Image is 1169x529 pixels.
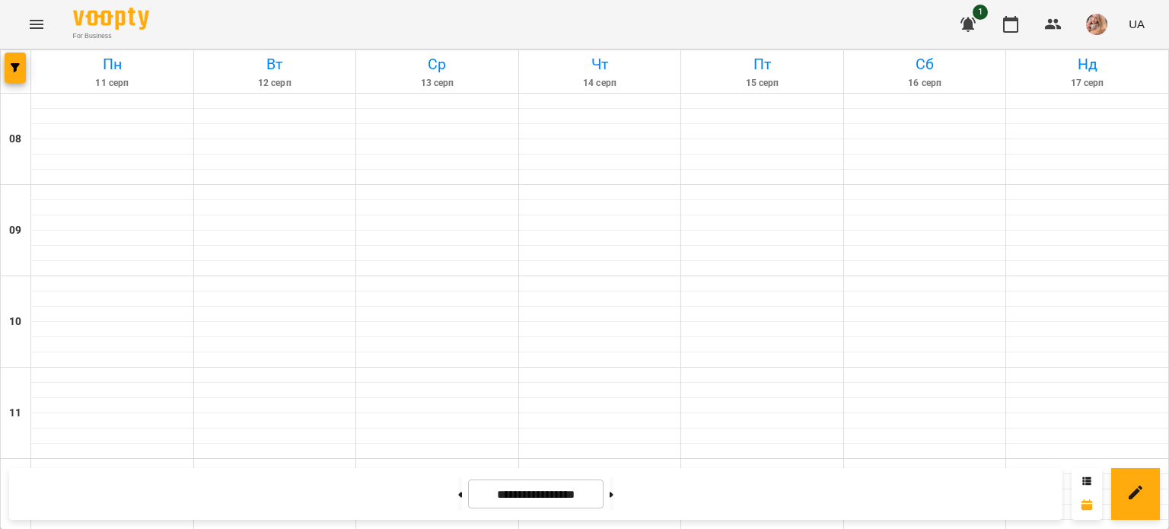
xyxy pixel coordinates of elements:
[1086,14,1107,35] img: 9c4c51a4d42acbd288cc1c133c162c1f.jpg
[196,76,354,91] h6: 12 серп
[9,314,21,330] h6: 10
[521,53,679,76] h6: Чт
[683,53,841,76] h6: Пт
[358,53,516,76] h6: Ср
[1123,10,1151,38] button: UA
[358,76,516,91] h6: 13 серп
[9,131,21,148] h6: 08
[9,405,21,422] h6: 11
[521,76,679,91] h6: 14 серп
[33,53,191,76] h6: Пн
[196,53,354,76] h6: Вт
[1008,76,1166,91] h6: 17 серп
[683,76,841,91] h6: 15 серп
[73,31,149,41] span: For Business
[1129,16,1145,32] span: UA
[18,6,55,43] button: Menu
[1008,53,1166,76] h6: Нд
[973,5,988,20] span: 1
[9,222,21,239] h6: 09
[73,8,149,30] img: Voopty Logo
[846,76,1004,91] h6: 16 серп
[33,76,191,91] h6: 11 серп
[846,53,1004,76] h6: Сб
